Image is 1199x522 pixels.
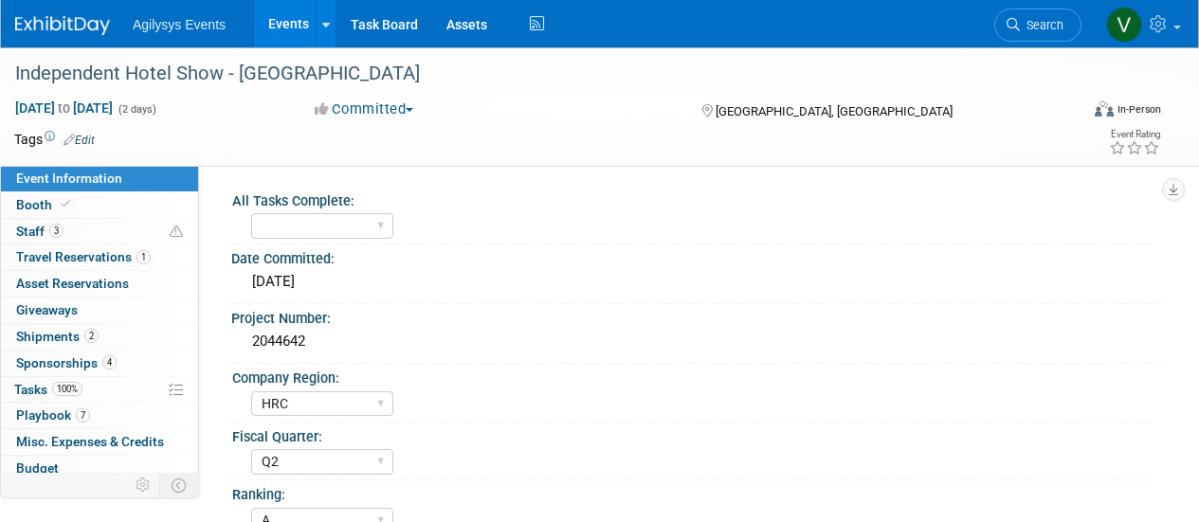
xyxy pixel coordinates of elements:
[133,17,226,32] span: Agilysys Events
[16,249,151,264] span: Travel Reservations
[231,304,1161,328] div: Project Number:
[994,9,1081,42] a: Search
[1,377,198,403] a: Tasks100%
[16,407,90,423] span: Playbook
[117,103,156,116] span: (2 days)
[16,302,78,317] span: Giveaways
[16,355,117,370] span: Sponsorships
[232,423,1153,446] div: Fiscal Quarter:
[1106,7,1142,43] img: Vaitiare Munoz
[16,224,64,239] span: Staff
[136,250,151,264] span: 1
[232,480,1153,504] div: Ranking:
[1109,130,1160,139] div: Event Rating
[1,244,198,270] a: Travel Reservations1
[84,329,99,343] span: 2
[16,434,164,449] span: Misc. Expenses & Credits
[1095,101,1114,117] img: Format-Inperson.png
[1,456,198,481] a: Budget
[55,100,73,116] span: to
[160,473,199,497] td: Toggle Event Tabs
[16,171,122,186] span: Event Information
[232,187,1153,210] div: All Tasks Complete:
[1117,102,1161,117] div: In-Person
[16,460,59,476] span: Budget
[1,351,198,376] a: Sponsorships4
[1,403,198,428] a: Playbook7
[15,16,110,35] img: ExhibitDay
[102,355,117,369] span: 4
[1,297,198,323] a: Giveaways
[127,473,160,497] td: Personalize Event Tab Strip
[993,99,1161,127] div: Event Format
[64,134,95,147] a: Edit
[1,166,198,191] a: Event Information
[16,329,99,344] span: Shipments
[49,224,64,238] span: 3
[1020,18,1063,32] span: Search
[1,324,198,350] a: Shipments2
[9,57,1063,91] div: Independent Hotel Show - [GEOGRAPHIC_DATA]
[1,192,198,218] a: Booth
[16,197,74,212] span: Booth
[76,408,90,423] span: 7
[232,364,1153,387] div: Company Region:
[16,276,129,291] span: Asset Reservations
[14,382,82,397] span: Tasks
[1,219,198,244] a: Staff3
[308,99,421,119] button: Committed
[231,244,1161,268] div: Date Committed:
[61,199,70,209] i: Booth reservation complete
[245,327,1147,356] div: 2044642
[14,99,114,117] span: [DATE] [DATE]
[52,382,82,396] span: 100%
[1,429,198,455] a: Misc. Expenses & Credits
[1,271,198,297] a: Asset Reservations
[170,224,183,241] span: Potential Scheduling Conflict -- at least one attendee is tagged in another overlapping event.
[14,130,95,149] td: Tags
[245,267,1147,297] div: [DATE]
[716,104,953,118] span: [GEOGRAPHIC_DATA], [GEOGRAPHIC_DATA]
